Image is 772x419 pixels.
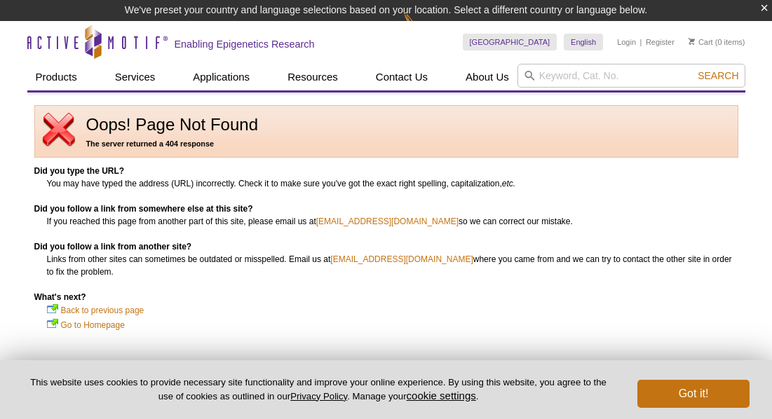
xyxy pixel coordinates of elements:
button: cookie settings [407,390,476,401]
h2: Enabling Epigenetics Research [175,38,315,50]
a: Cart [689,37,713,47]
a: Services [107,64,164,90]
li: | [640,34,642,50]
a: Contact Us [367,64,436,90]
a: About Us [457,64,517,90]
a: Login [617,37,636,47]
em: etc. [502,179,515,188]
dd: Links from other sites can sometimes be outdated or misspelled. Email us at where you came from a... [47,253,738,278]
h1: Oops! Page Not Found [42,116,731,134]
a: Back to previous page [61,303,144,317]
button: Search [693,69,743,82]
p: This website uses cookies to provide necessary site functionality and improve your online experie... [22,376,614,403]
dd: You may have typed the address (URL) incorrectly. Check it to make sure you've got the exact righ... [47,177,738,190]
img: Change Here [403,11,440,43]
dt: Did you type the URL? [34,165,738,177]
h5: The server returned a 404 response [42,137,731,150]
dt: What's next? [34,291,738,303]
dt: Did you follow a link from somewhere else at this site? [34,202,738,215]
span: Search [698,70,738,81]
button: Got it! [637,380,750,408]
a: Register [646,37,675,47]
a: Resources [279,64,346,90]
img: Your Cart [689,38,695,45]
a: Applications [184,64,258,90]
img: page not found [42,113,76,146]
a: [GEOGRAPHIC_DATA] [463,34,557,50]
a: [EMAIL_ADDRESS][DOMAIN_NAME] [330,253,473,266]
a: Products [27,64,86,90]
a: English [564,34,603,50]
a: [EMAIL_ADDRESS][DOMAIN_NAME] [316,215,459,228]
input: Keyword, Cat. No. [517,64,745,88]
a: Go to Homepage [61,318,125,332]
dd: If you reached this page from another part of this site, please email us at so we can correct our... [47,215,738,228]
a: Privacy Policy [290,391,347,401]
li: (0 items) [689,34,745,50]
dt: Did you follow a link from another site? [34,240,738,253]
